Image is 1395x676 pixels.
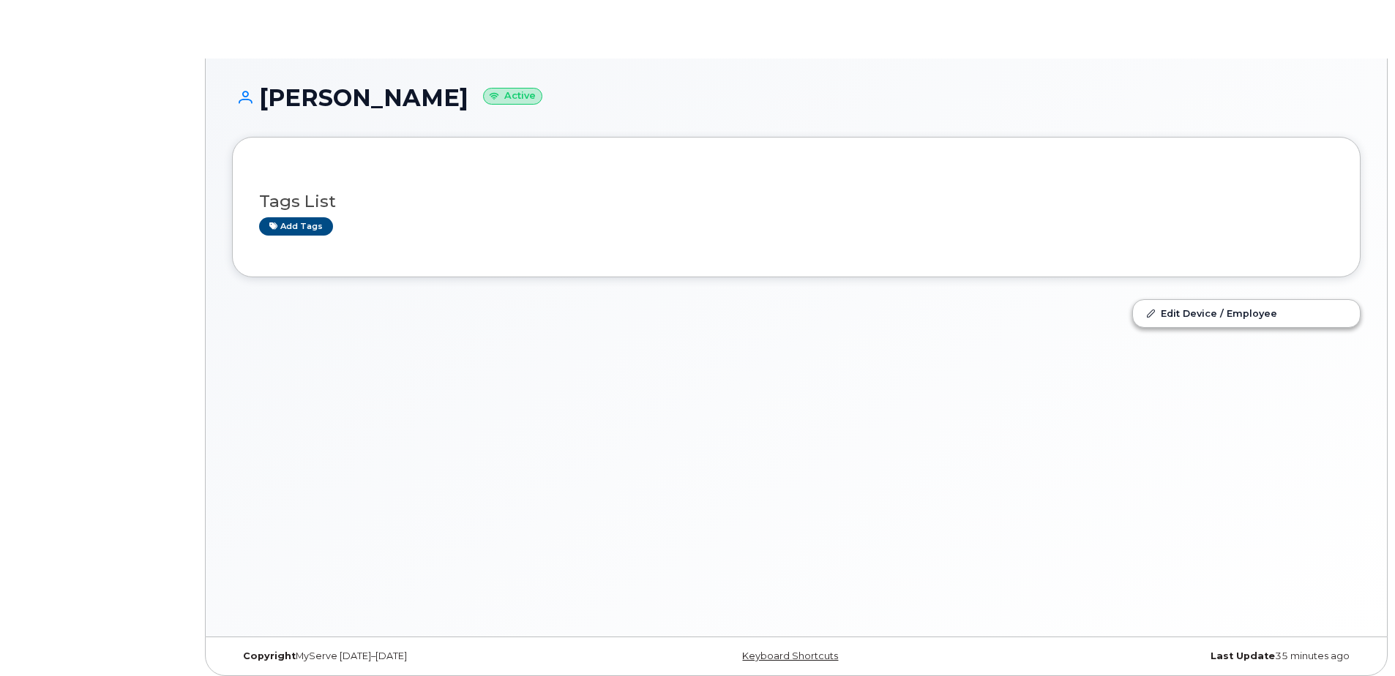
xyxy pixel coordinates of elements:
h3: Tags List [259,192,1334,211]
a: Edit Device / Employee [1133,300,1360,326]
div: 35 minutes ago [984,650,1361,662]
strong: Copyright [243,650,296,661]
h1: [PERSON_NAME] [232,85,1361,110]
small: Active [483,88,542,105]
strong: Last Update [1211,650,1275,661]
div: MyServe [DATE]–[DATE] [232,650,608,662]
a: Keyboard Shortcuts [742,650,838,661]
a: Add tags [259,217,333,236]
